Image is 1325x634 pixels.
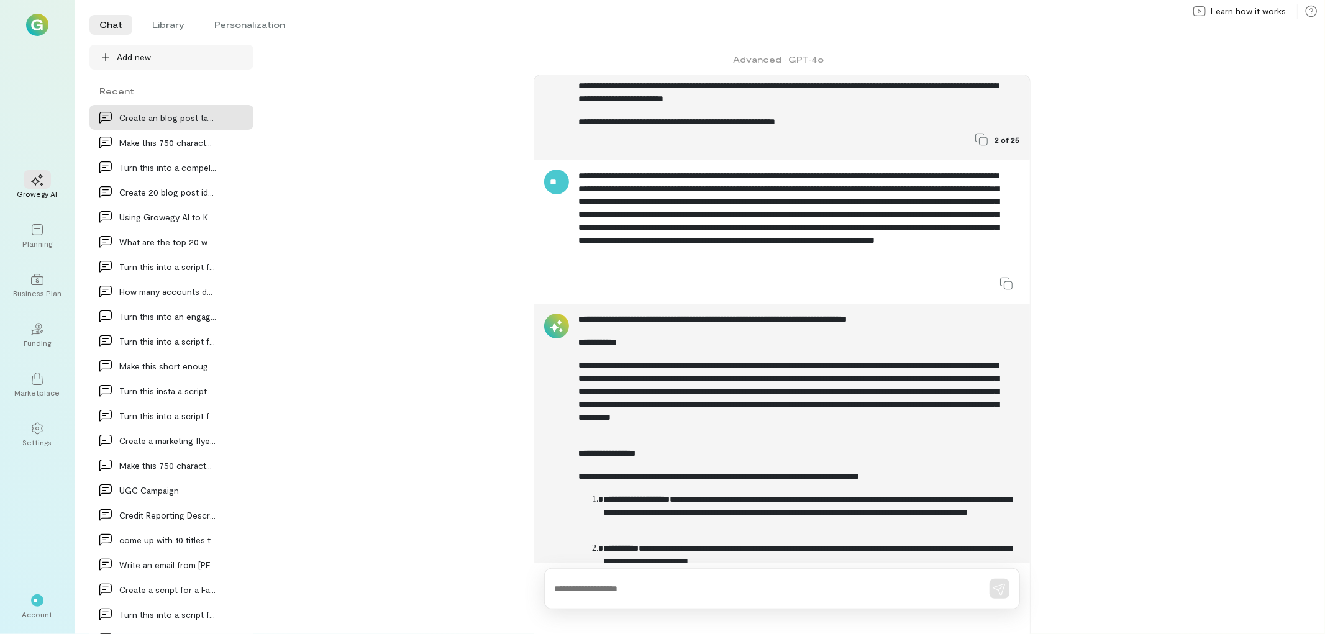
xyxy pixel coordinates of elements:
a: Planning [15,214,60,258]
li: Chat [89,15,132,35]
div: Turn this into a script for a facebook reel: Wha… [119,409,216,422]
div: Business Plan [13,288,61,298]
div: Make this 750 characters or less: Paying Before… [119,459,216,472]
span: 2 of 25 [995,135,1020,145]
div: Turn this into a script for a facebook reel: Cur… [119,260,216,273]
span: Add new [117,51,151,63]
div: come up with 10 titles that say: Journey Towards… [119,533,216,546]
div: Planning [22,238,52,248]
div: Make this 750 characters or less without missing… [119,136,216,149]
div: Using Growegy AI to Keep You Moving [119,211,216,224]
div: Turn this into an engaging script for a social me… [119,310,216,323]
a: Funding [15,313,60,358]
div: Create a marketing flyer for the company Re-Leash… [119,434,216,447]
div: UGC Campaign [119,484,216,497]
div: Marketplace [15,387,60,397]
div: Funding [24,338,51,348]
div: Recent [89,84,253,97]
span: Learn how it works [1211,5,1286,17]
a: Business Plan [15,263,60,308]
div: Turn this into a compelling Reel script targeting… [119,161,216,174]
div: Settings [23,437,52,447]
div: Growegy AI [17,189,58,199]
div: Account [22,609,53,619]
div: Turn this insta a script for an instagram reel:… [119,384,216,397]
li: Library [142,15,194,35]
div: Credit Reporting Descrepancies [119,509,216,522]
div: Create 20 blog post ideas for Growegy, Inc. (Grow… [119,186,216,199]
div: Turn this into a script for a facebook reel. Mak… [119,608,216,621]
div: Create a script for a Facebook Reel. Make the sc… [119,583,216,596]
div: Create an blog post targeting Small Business Owne… [119,111,216,124]
div: What are the top 20 ways small business owners ca… [119,235,216,248]
div: Turn this into a script for an Instagram Reel: W… [119,335,216,348]
a: Marketplace [15,363,60,407]
li: Personalization [204,15,295,35]
a: Settings [15,412,60,457]
div: How many accounts do I need to build a business c… [119,285,216,298]
a: Growegy AI [15,164,60,209]
div: Make this short enough for a quarter page flyer:… [119,360,216,373]
div: Write an email from [PERSON_NAME] Twist, Customer Success… [119,558,216,571]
